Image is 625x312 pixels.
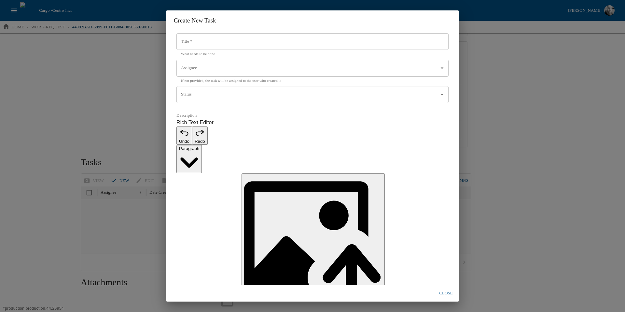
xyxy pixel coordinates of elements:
span: Paragraph [179,146,199,151]
h2: Create New [166,10,459,31]
button: Paragraph, Heading [176,145,202,173]
p: What needs to be done [181,51,444,57]
span: Task [204,17,216,24]
span: Undo [179,139,189,144]
button: Open [438,64,446,72]
button: Close [436,288,456,299]
button: Undo [176,126,192,145]
label: Rich Text Editor [176,119,449,126]
button: Open [438,90,446,99]
label: Description [176,112,449,119]
button: Redo [192,126,208,145]
span: Redo [195,139,205,144]
p: If not provided, the task will be assigned to the user who created it [181,78,444,83]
